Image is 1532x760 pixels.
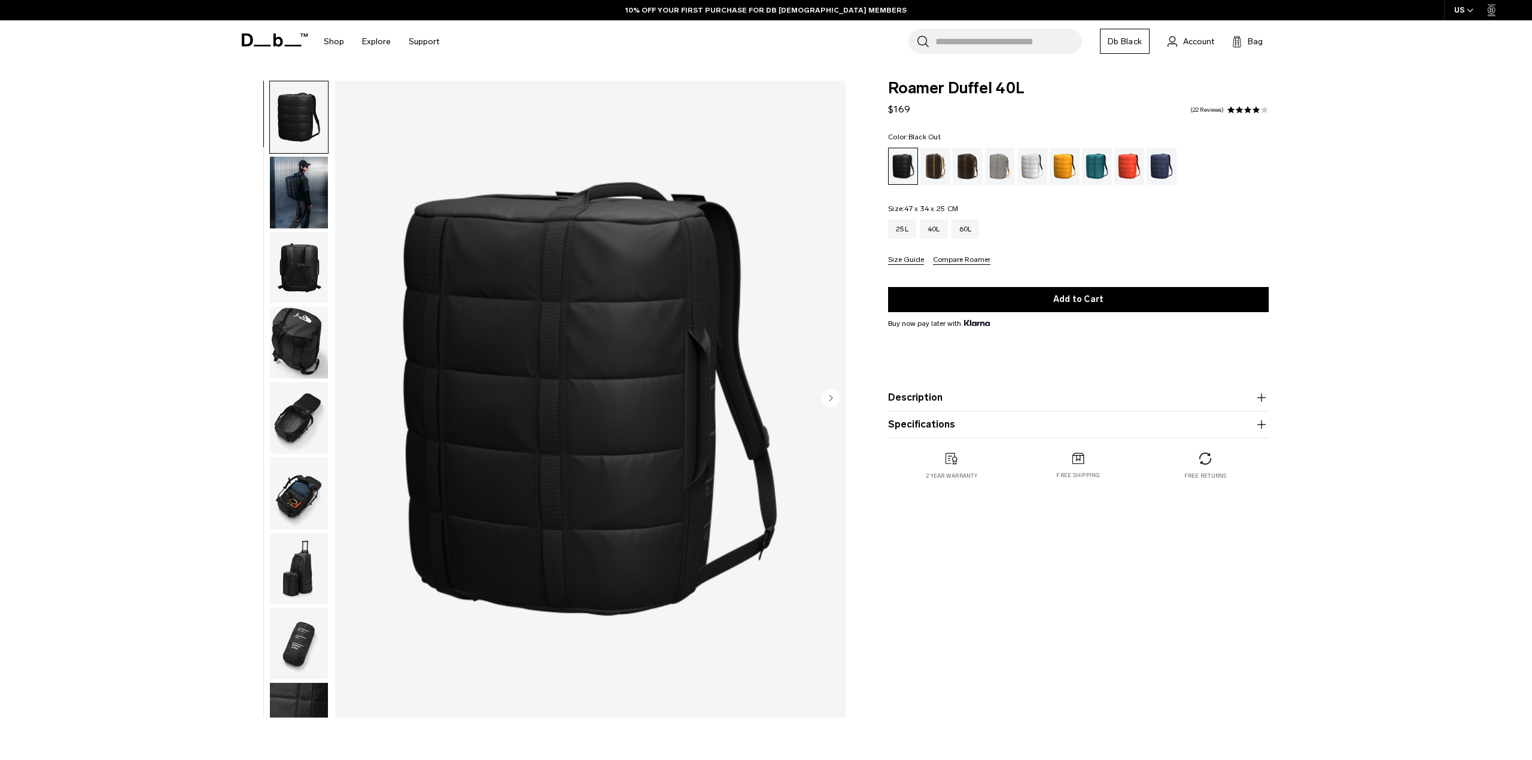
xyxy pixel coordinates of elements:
[1056,471,1100,480] p: Free shipping
[315,20,448,63] nav: Main Navigation
[625,5,907,16] a: 10% OFF YOUR FIRST PURCHASE FOR DB [DEMOGRAPHIC_DATA] MEMBERS
[920,219,948,239] a: 40L
[270,683,328,755] img: Roamer Duffel 40L Black Out
[269,532,329,605] button: Roamer Duffel 40L Black Out
[888,219,916,239] a: 25L
[1100,29,1150,54] a: Db Black
[1082,148,1112,185] a: Midnight Teal
[952,219,980,239] a: 60L
[270,382,328,454] img: Roamer Duffel 40L Black Out
[270,157,328,228] img: Roamer Duffel 40L Black Out
[270,81,328,153] img: Roamer Duffel 40L Black Out
[270,608,328,679] img: Roamer Duffel 40L Black Out
[270,232,328,304] img: Roamer Duffel 40L Black Out
[1114,148,1144,185] a: Falu Red
[1050,148,1080,185] a: Parhelion Orange
[324,20,344,63] a: Shop
[270,457,328,529] img: Roamer Duffel 40L Black Out
[822,389,840,409] button: Next slide
[269,231,329,304] button: Roamer Duffel 40L Black Out
[270,307,328,379] img: Roamer Duffel 40L Black Out
[888,287,1269,312] button: Add to Cart
[888,133,941,141] legend: Color:
[269,457,329,530] button: Roamer Duffel 40L Black Out
[888,103,910,115] span: $169
[269,306,329,379] button: Roamer Duffel 40L Black Out
[270,533,328,605] img: Roamer Duffel 40L Black Out
[926,472,977,480] p: 2 year warranty
[933,256,990,265] button: Compare Roamer
[888,81,1269,96] span: Roamer Duffel 40L
[269,156,329,229] button: Roamer Duffel 40L Black Out
[920,148,950,185] a: Cappuccino
[964,320,990,326] img: {"height" => 20, "alt" => "Klarna"}
[335,81,846,718] img: Roamer Duffel 40L Black Out
[1232,34,1263,48] button: Bag
[888,417,1269,432] button: Specifications
[269,381,329,454] button: Roamer Duffel 40L Black Out
[888,256,924,265] button: Size Guide
[985,148,1015,185] a: Sand Grey
[1190,107,1224,113] a: 22 reviews
[888,205,958,212] legend: Size:
[1017,148,1047,185] a: White Out
[888,318,990,329] span: Buy now pay later with
[904,205,958,213] span: 47 x 34 x 25 CM
[908,133,941,141] span: Black Out
[1183,35,1214,48] span: Account
[1248,35,1263,48] span: Bag
[269,682,329,755] button: Roamer Duffel 40L Black Out
[888,390,1269,405] button: Description
[888,148,918,185] a: Black Out
[1147,148,1177,185] a: Blue Hour
[953,148,983,185] a: Espresso
[362,20,391,63] a: Explore
[269,607,329,680] button: Roamer Duffel 40L Black Out
[409,20,439,63] a: Support
[1168,34,1214,48] a: Account
[335,81,846,718] li: 1 / 9
[269,81,329,154] button: Roamer Duffel 40L Black Out
[1184,472,1227,480] p: Free returns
